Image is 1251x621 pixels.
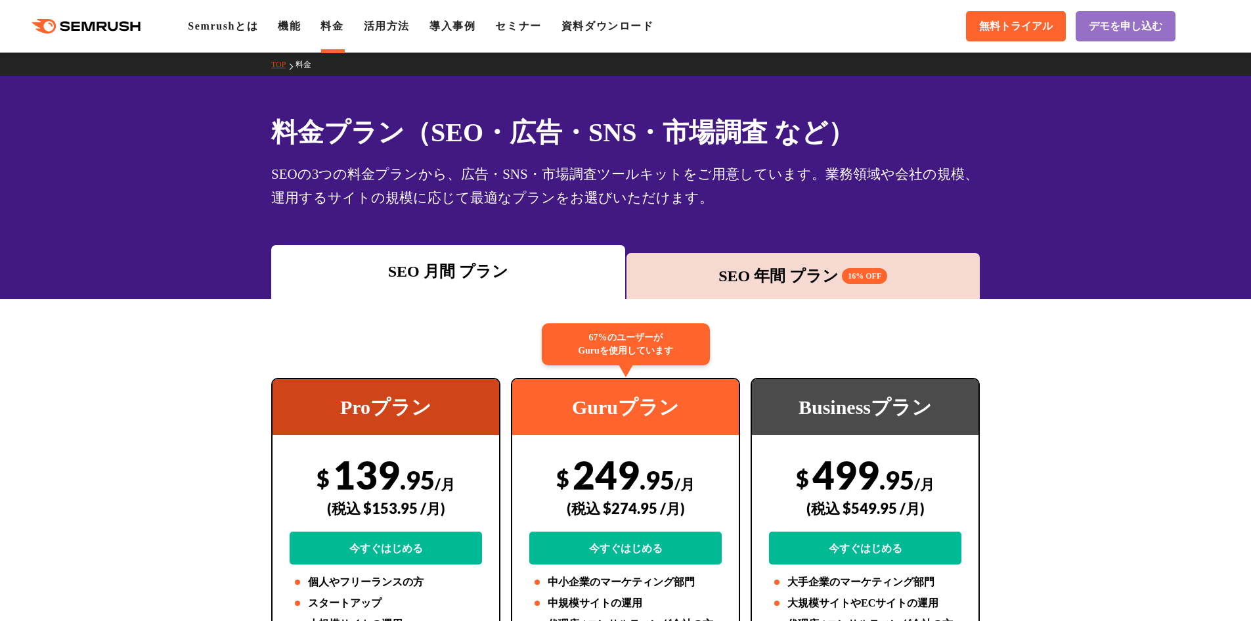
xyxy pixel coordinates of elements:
span: /月 [435,475,455,493]
div: (税込 $274.95 /月) [529,485,722,532]
span: /月 [914,475,934,493]
a: 活用方法 [364,20,410,32]
a: 今すぐはじめる [529,532,722,564]
li: 中小企業のマーケティング部門 [529,574,722,590]
span: .95 [400,465,435,495]
div: SEOの3つの料金プランから、広告・SNS・市場調査ツールキットをご用意しています。業務領域や会社の規模、運用するサイトの規模に応じて最適なプランをお選びいただけます。 [271,162,980,210]
a: TOP [271,60,296,69]
a: 導入事例 [429,20,475,32]
li: 大手企業のマーケティング部門 [769,574,961,590]
div: 67%のユーザーが Guruを使用しています [542,323,710,365]
a: デモを申し込む [1076,11,1175,41]
div: Proプラン [273,379,499,435]
div: 249 [529,451,722,564]
span: /月 [674,475,695,493]
div: Guruプラン [512,379,739,435]
li: 中規模サイトの運用 [529,595,722,611]
span: .95 [640,465,674,495]
span: デモを申し込む [1089,20,1162,34]
a: 今すぐはじめる [290,532,482,564]
span: 無料トライアル [979,20,1053,34]
a: Semrushとは [188,20,258,32]
div: (税込 $549.95 /月) [769,485,961,532]
a: セミナー [495,20,541,32]
a: 今すぐはじめる [769,532,961,564]
a: 資料ダウンロード [561,20,654,32]
a: 無料トライアル [966,11,1066,41]
div: Businessプラン [752,379,978,435]
a: 料金 [320,20,343,32]
div: (税込 $153.95 /月) [290,485,482,532]
li: 個人やフリーランスの方 [290,574,482,590]
div: 499 [769,451,961,564]
div: SEO 年間 プラン [633,264,974,288]
span: $ [317,465,330,492]
span: $ [796,465,809,492]
li: スタートアップ [290,595,482,611]
span: .95 [879,465,914,495]
span: 16% OFF [842,268,887,284]
a: 機能 [278,20,301,32]
span: $ [556,465,569,492]
li: 大規模サイトやECサイトの運用 [769,595,961,611]
h1: 料金プラン（SEO・広告・SNS・市場調査 など） [271,113,980,152]
a: 料金 [296,60,321,69]
div: SEO 月間 プラン [278,260,619,283]
div: 139 [290,451,482,564]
